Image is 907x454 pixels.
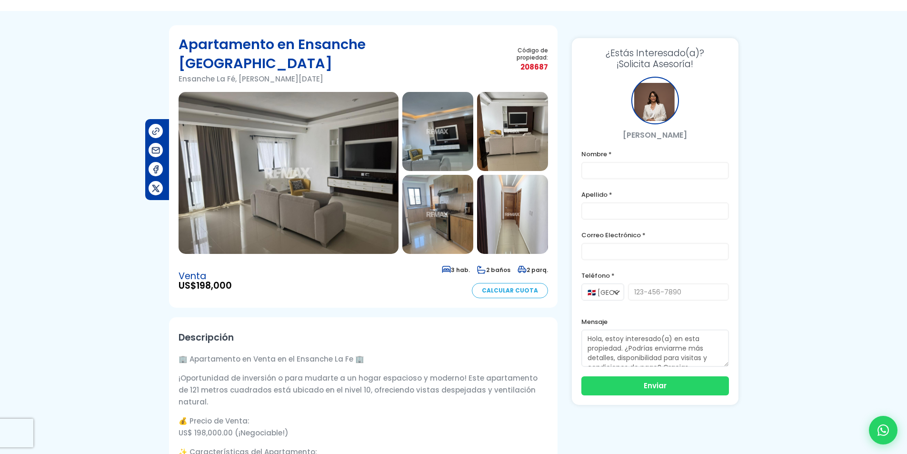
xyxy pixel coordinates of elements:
p: 🏢 Apartamento en Venta en el Ensanche La Fe 🏢 [179,353,548,365]
label: Correo Electrónico * [581,229,729,241]
p: ¡Oportunidad de inversión o para mudarte a un hogar espacioso y moderno! Este apartamento de 121 ... [179,372,548,408]
h1: Apartamento en Ensanche [GEOGRAPHIC_DATA] [179,35,490,73]
span: 2 baños [477,266,510,274]
input: 123-456-7890 [628,283,729,301]
label: Teléfono * [581,270,729,282]
img: Compartir [151,145,161,155]
div: orietta garcia [631,77,679,124]
textarea: Hola, estoy interesado(a) en esta propiedad. ¿Podrías enviarme más detalles, disponibilidad para ... [581,330,729,367]
p: [PERSON_NAME] [581,129,729,141]
img: Apartamento en Ensanche La Fé [179,92,399,254]
p: 💰 Precio de Venta: US$ 198,000.00 (¡Negociable!) [179,415,548,439]
img: Apartamento en Ensanche La Fé [477,175,548,254]
p: Ensanche La Fé, [PERSON_NAME][DATE] [179,73,490,85]
span: ¿Estás Interesado(a)? [581,48,729,59]
span: 198,000 [196,279,232,292]
span: Código de propiedad: [490,47,548,61]
img: Compartir [151,164,161,174]
label: Mensaje [581,316,729,328]
img: Apartamento en Ensanche La Fé [402,175,473,254]
label: Nombre * [581,148,729,160]
h2: Descripción [179,327,548,348]
span: 208687 [490,61,548,73]
img: Apartamento en Ensanche La Fé [402,92,473,171]
img: Compartir [151,183,161,193]
a: Calcular Cuota [472,283,548,298]
span: 2 parq. [518,266,548,274]
span: US$ [179,281,232,291]
h3: ¡Solicita Asesoría! [581,48,729,70]
button: Enviar [581,376,729,395]
label: Apellido * [581,189,729,201]
img: Compartir [151,126,161,136]
span: 3 hab. [442,266,470,274]
img: Apartamento en Ensanche La Fé [477,92,548,171]
span: Venta [179,272,232,281]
